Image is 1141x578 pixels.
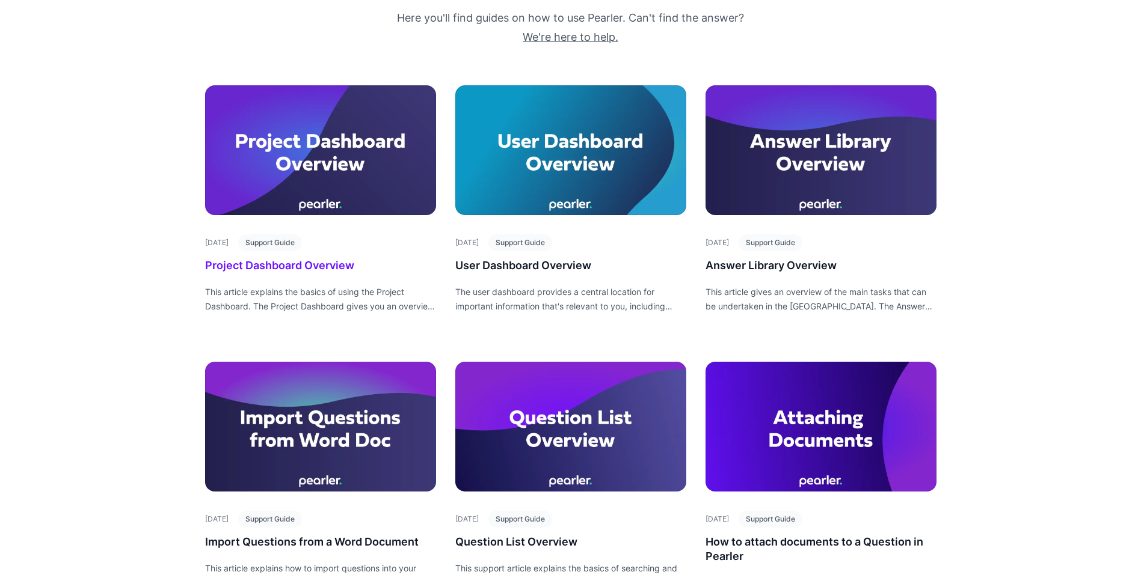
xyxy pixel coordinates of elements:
span: Import Questions from a Word Document [205,535,419,548]
time: [DATE] [205,238,229,248]
span: Support Guide [488,234,552,251]
span: Support Guide [739,511,802,528]
span: User Dashboard Overview [455,259,591,272]
time: [DATE] [706,514,729,524]
a: The user dashboard provides a central location for important information that's relevant to you, ... [455,85,686,314]
time: [DATE] [706,238,729,248]
a: This article gives an overview of the main tasks that can be undertaken in the Answer Library. Th... [706,85,936,314]
time: [DATE] [205,514,229,524]
span: Answer Library Overview [706,259,837,272]
span: Support Guide [488,511,552,528]
span: Support Guide [238,511,302,528]
span: Project Dashboard Overview [205,259,354,272]
span: Question List Overview [455,535,577,548]
p: Here you'll find guides on how to use Pearler. Can't find the answer? [378,8,763,47]
span: How to attach documents to a Question in Pearler [706,535,923,562]
a: We're here to help. [523,31,618,43]
span: Support Guide [739,234,802,251]
time: [DATE] [455,514,479,524]
a: This article explains the basics of using the Project Dashboard. The Project Dashboard gives you ... [205,85,436,314]
span: Support Guide [238,234,302,251]
time: [DATE] [455,238,479,248]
